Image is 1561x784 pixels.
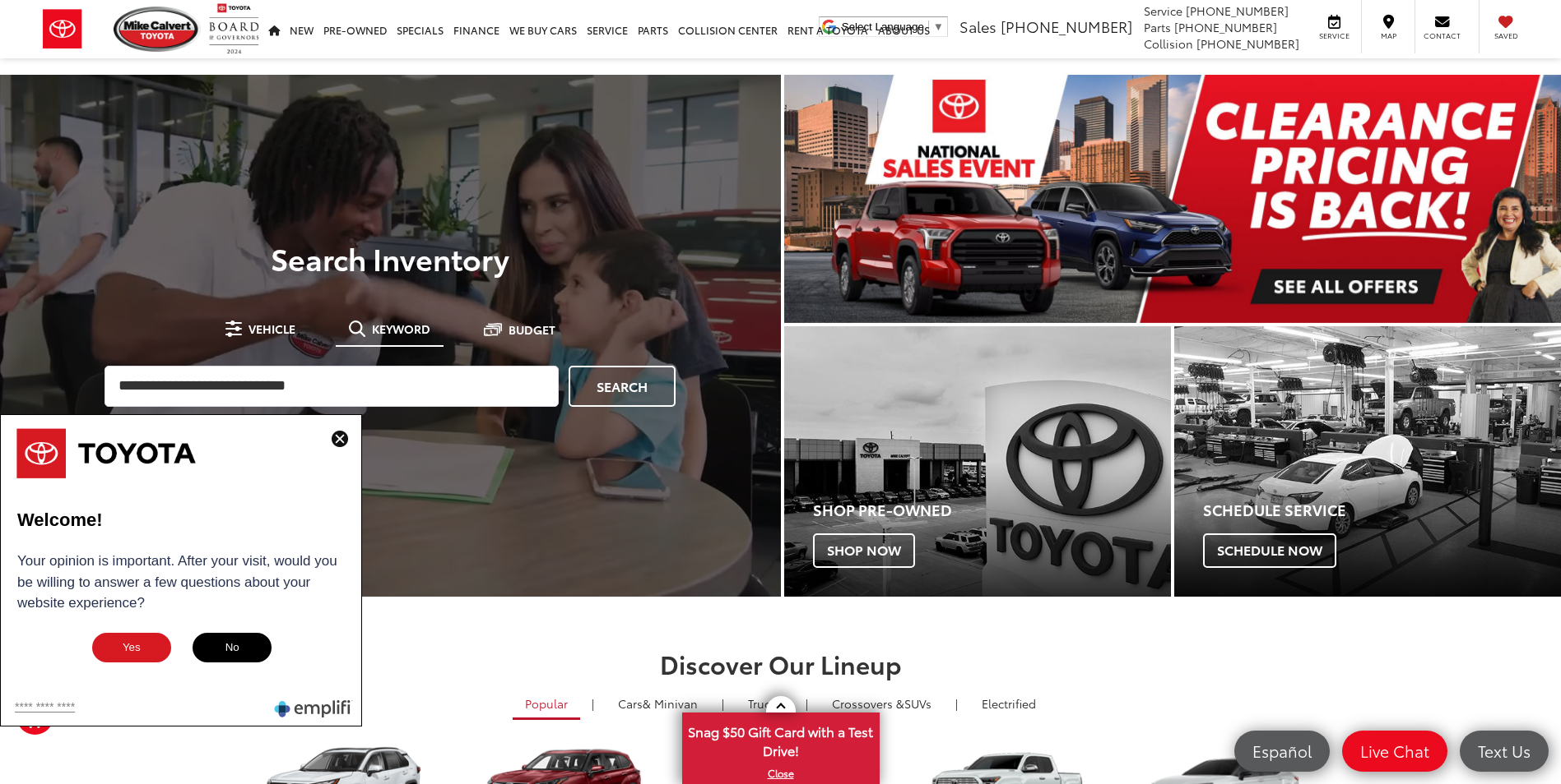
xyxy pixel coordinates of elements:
[606,689,710,717] a: Cars
[718,695,728,712] li: |
[1144,35,1193,52] span: Collision
[1370,30,1406,41] span: Map
[1203,533,1336,568] span: Schedule Now
[1186,2,1289,19] span: [PHONE_NUMBER]
[201,650,1361,677] h2: Discover Our Lineup
[1234,731,1330,772] a: Español
[249,323,295,334] span: Vehicle
[801,695,812,712] li: |
[1316,30,1353,41] span: Service
[1488,30,1524,41] span: Saved
[933,21,944,33] span: ▼
[784,326,1171,597] div: Toyota
[569,366,676,407] a: Search
[513,689,580,720] a: Popular
[588,695,598,712] li: |
[1144,19,1171,35] span: Parts
[684,714,878,764] span: Snag $50 Gift Card with a Test Drive!
[1244,740,1320,761] span: Español
[1460,731,1549,772] a: Text Us
[1342,731,1447,772] a: Live Chat
[1174,19,1277,35] span: [PHONE_NUMBER]
[969,689,1048,717] a: Electrified
[1470,740,1539,761] span: Text Us
[69,242,712,274] h3: Search Inventory
[1174,326,1561,597] div: Toyota
[1424,30,1461,41] span: Contact
[1174,326,1561,597] a: Schedule Service Schedule Now
[1196,35,1299,52] span: [PHONE_NUMBER]
[1352,740,1438,761] span: Live Chat
[509,324,555,335] span: Budget
[114,7,201,52] img: Mike Calvert Toyota
[951,695,962,712] li: |
[820,689,944,717] a: SUVs
[643,695,698,712] span: & Minivan
[784,326,1171,597] a: Shop Pre-Owned Shop Now
[1144,2,1182,19] span: Service
[832,695,904,712] span: Crossovers &
[736,689,794,717] a: Trucks
[959,16,997,37] span: Sales
[813,502,1171,519] h4: Shop Pre-Owned
[1001,16,1132,37] span: [PHONE_NUMBER]
[813,533,915,568] span: Shop Now
[1203,502,1561,519] h4: Schedule Service
[372,323,430,334] span: Keyword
